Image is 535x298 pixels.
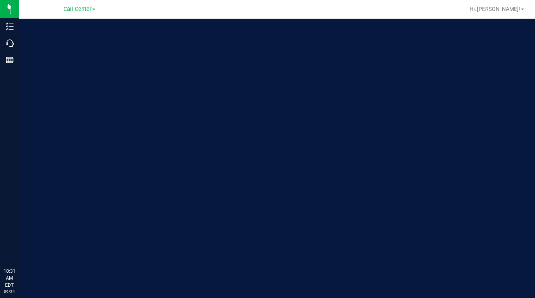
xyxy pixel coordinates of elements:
[4,289,15,294] p: 09/24
[6,56,14,64] inline-svg: Reports
[4,268,15,289] p: 10:31 AM EDT
[6,39,14,47] inline-svg: Call Center
[470,6,520,12] span: Hi, [PERSON_NAME]!
[63,6,92,12] span: Call Center
[6,23,14,30] inline-svg: Inventory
